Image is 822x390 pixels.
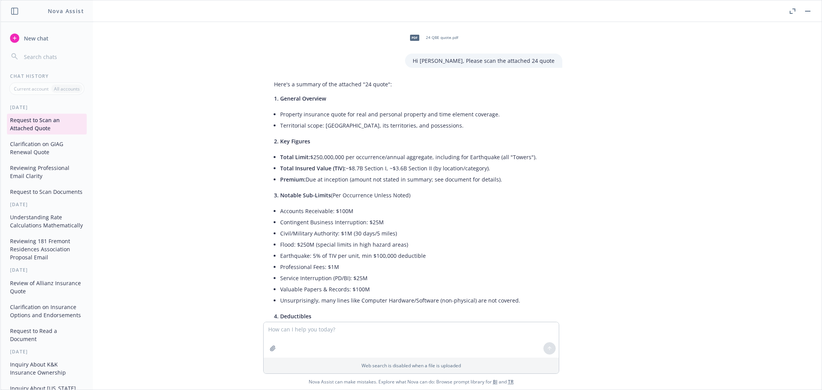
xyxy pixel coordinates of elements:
[280,217,555,228] li: Contingent Business Interruption: $25M
[405,28,460,47] div: pdf24 QBE quote.pdf
[280,239,555,250] li: Flood: $250M (special limits in high hazard areas)
[48,7,84,15] h1: Nova Assist
[1,267,93,273] div: [DATE]
[280,163,555,174] li: ~$8.7B Section I, ~$3.6B Section II (by location/category).
[7,324,87,345] button: Request to Read a Document
[280,250,555,261] li: Earthquake: 5% of TIV per unit, min $100,000 deductible
[280,165,346,172] span: Total Insured Value (TIV):
[274,192,331,199] span: 3. Notable Sub-Limits
[508,378,514,385] a: TR
[14,86,49,92] p: Current account
[22,34,49,42] span: New chat
[7,301,87,321] button: Clarification on Insurance Options and Endorsements
[413,57,555,65] p: Hi [PERSON_NAME], Please scan the attached 24 quote
[274,191,555,199] p: (Per Occurrence Unless Noted)
[280,272,555,284] li: Service Interruption (PD/BI): $25M
[280,295,555,306] li: Unsurprisingly, many lines like Computer Hardware/Software (non-physical) are not covered.
[280,284,555,295] li: Valuable Papers & Records: $100M
[280,176,306,183] span: Premium:
[274,138,310,145] span: 2. Key Figures
[426,35,458,40] span: 24 QBE quote.pdf
[493,378,498,385] a: BI
[410,35,419,40] span: pdf
[280,261,555,272] li: Professional Fees: $1M
[54,86,80,92] p: All accounts
[1,348,93,355] div: [DATE]
[7,185,87,198] button: Request to Scan Documents
[280,228,555,239] li: Civil/Military Authority: $1M (30 days/5 miles)
[280,174,555,185] li: Due at inception (amount not stated in summary; see document for details).
[1,201,93,208] div: [DATE]
[1,73,93,79] div: Chat History
[7,31,87,45] button: New chat
[7,235,87,264] button: Reviewing 181 Fremont Residences Association Proposal Email
[280,120,555,131] li: Territorial scope: [GEOGRAPHIC_DATA], its territories, and possessions.
[7,277,87,298] button: Review of Allianz Insurance Quote
[7,358,87,379] button: Inquiry About K&K Insurance Ownership
[280,153,310,161] span: Total Limit:
[22,51,84,62] input: Search chats
[7,138,87,158] button: Clarification on GIAG Renewal Quote
[274,313,311,320] span: 4. Deductibles
[7,114,87,134] button: Request to Scan an Attached Quote
[280,151,555,163] li: $250,000,000 per occurrence/annual aggregate, including for Earthquake (all "Towers").
[1,104,93,111] div: [DATE]
[309,374,514,390] span: Nova Assist can make mistakes. Explore what Nova can do: Browse prompt library for and
[268,362,554,369] p: Web search is disabled when a file is uploaded
[7,211,87,232] button: Understanding Rate Calculations Mathematically
[274,80,555,88] p: Here's a summary of the attached "24 quote":
[280,205,555,217] li: Accounts Receivable: $100M
[7,161,87,182] button: Reviewing Professional Email Clarity
[280,109,555,120] li: Property insurance quote for real and personal property and time element coverage.
[274,95,326,102] span: 1. General Overview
